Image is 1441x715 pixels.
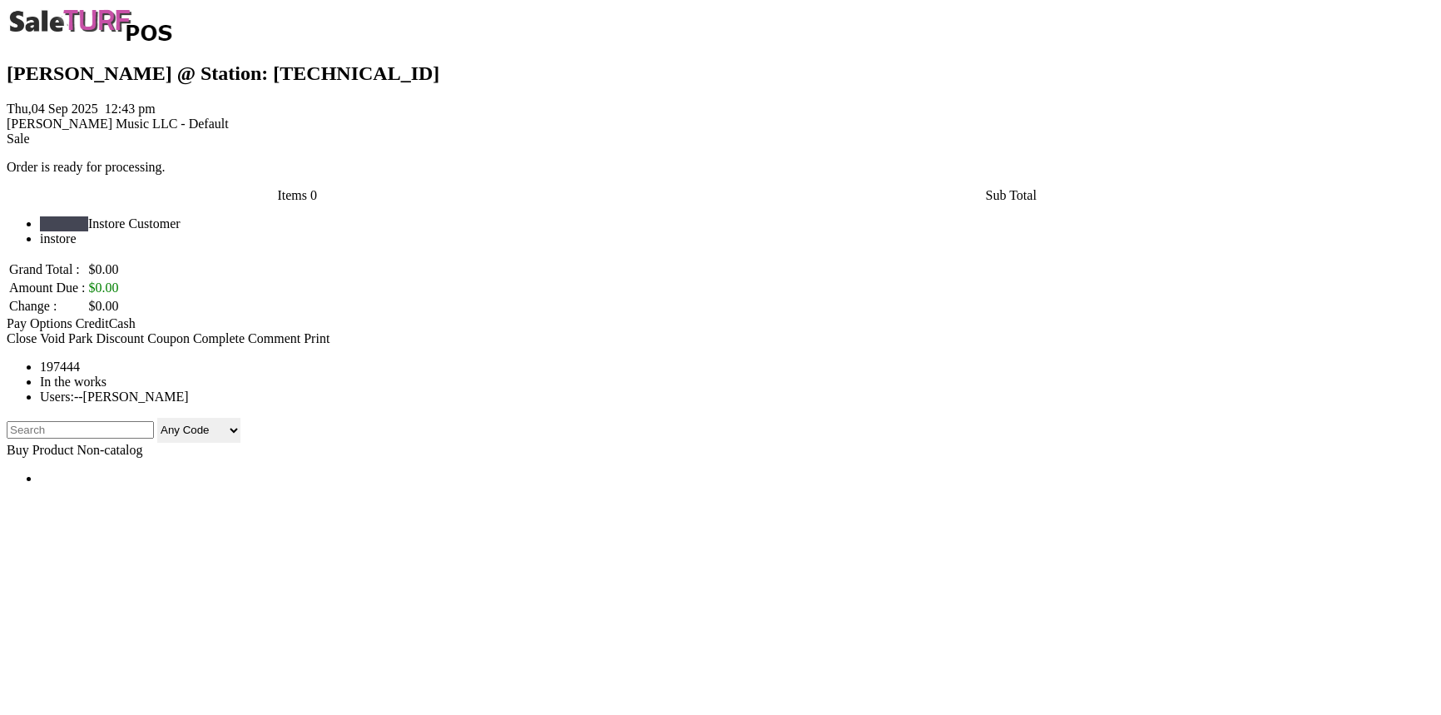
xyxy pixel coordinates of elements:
[7,102,28,116] span: Thu
[89,281,119,295] span: $0.00
[109,316,136,330] span: Cash
[7,316,72,330] span: Pay Options
[89,299,119,313] span: $0.00
[48,102,68,116] span: Sep
[121,102,135,116] span: 43
[72,102,98,116] span: 2025
[32,102,45,116] span: 04
[636,188,1385,203] td: Sub Total
[76,316,109,330] span: Credit
[310,188,317,202] span: 0
[88,216,181,231] span: Instore Customer
[7,102,156,116] span: , :
[7,443,73,457] a: Buy Product
[7,160,1434,175] p: Order is ready for processing.
[8,261,87,278] td: Grand Total :
[105,102,118,116] span: 12
[7,117,229,131] span: [PERSON_NAME] Music LLC - Default
[147,331,190,345] a: Coupon
[277,188,307,202] span: Items
[40,375,106,389] span: In the works
[8,298,87,315] td: Change :
[96,331,144,345] a: Discount
[74,390,78,404] span: -
[193,331,245,345] a: Complete
[89,262,119,276] span: $0.00
[78,390,188,404] span: -[PERSON_NAME]
[138,102,155,116] span: pm
[40,331,65,345] a: Void
[40,231,77,246] span: instore
[7,132,30,146] span: Sale
[40,360,80,374] span: 197444
[7,331,37,345] a: Close
[40,390,189,404] span: Users:
[304,331,329,345] a: Print
[68,331,92,345] a: Park
[248,331,300,345] span: Comment
[7,62,1434,85] h2: [PERSON_NAME] @ Station: [TECHNICAL_ID]
[77,443,142,457] a: Non-catalog
[7,421,154,439] input: Search
[8,280,87,296] td: Amount Due :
